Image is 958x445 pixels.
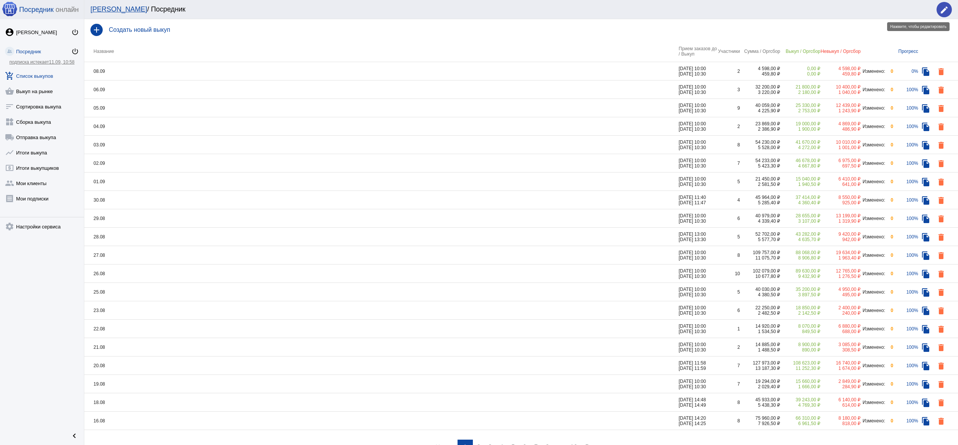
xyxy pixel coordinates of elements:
[90,5,147,13] a: [PERSON_NAME]
[921,233,930,242] mat-icon: file_copy
[679,264,717,283] td: [DATE] 10:00 [DATE] 10:30
[893,80,918,99] td: 100%
[5,71,14,80] mat-icon: add_shopping_cart
[886,271,893,276] div: 0
[679,41,717,62] th: Прием заказов до / Выкуп
[861,289,886,295] div: Изменено:
[740,126,780,132] div: 2 386,90 ₽
[740,200,780,205] div: 5 285,40 ₽
[820,66,861,71] div: 4 598,00 ₽
[921,306,930,315] mat-icon: file_copy
[780,310,820,316] div: 2 142,50 ₽
[740,384,780,389] div: 2 029,40 ₽
[717,154,740,172] td: 7
[886,87,893,92] div: 0
[740,176,780,182] div: 21 450,00 ₽
[780,366,820,371] div: 11 252,30 ₽
[740,360,780,366] div: 127 973,00 ₽
[886,253,893,258] div: 0
[780,41,820,62] th: Выкуп / Оргсбор
[780,274,820,279] div: 9 432,90 ₽
[893,154,918,172] td: 100%
[740,232,780,237] div: 52 702,00 ₽
[740,329,780,334] div: 1 534,50 ₽
[717,136,740,154] td: 8
[937,251,946,260] mat-icon: delete
[861,142,886,148] div: Изменено:
[937,325,946,334] mat-icon: delete
[937,177,946,187] mat-icon: delete
[740,158,780,163] div: 54 233,00 ₽
[820,292,861,297] div: 495,00 ₽
[893,41,918,62] th: Прогресс
[886,308,893,313] div: 0
[780,200,820,205] div: 4 360,40 ₽
[740,347,780,353] div: 1 488,50 ₽
[717,393,740,412] td: 8
[937,306,946,315] mat-icon: delete
[84,338,679,356] td: 21.08
[780,237,820,242] div: 4 635,70 ₽
[886,381,893,387] div: 0
[84,356,679,375] td: 20.08
[861,253,886,258] div: Изменено:
[780,90,820,95] div: 2 180,00 ₽
[780,232,820,237] div: 43 282,00 ₽
[886,105,893,111] div: 0
[84,136,679,154] td: 03.09
[780,126,820,132] div: 1 900,00 ₽
[740,218,780,224] div: 4 339,40 ₽
[886,326,893,332] div: 0
[84,264,679,283] td: 26.08
[921,122,930,131] mat-icon: file_copy
[740,90,780,95] div: 3 220,00 ₽
[937,417,946,426] mat-icon: delete
[5,87,14,96] mat-icon: shopping_basket
[820,232,861,237] div: 9 420,00 ₽
[679,99,717,117] td: [DATE] 10:00 [DATE] 10:30
[921,380,930,389] mat-icon: file_copy
[717,283,740,301] td: 5
[937,288,946,297] mat-icon: delete
[5,194,14,203] mat-icon: receipt
[921,85,930,95] mat-icon: file_copy
[921,398,930,407] mat-icon: file_copy
[893,264,918,283] td: 100%
[780,305,820,310] div: 18 850,00 ₽
[893,283,918,301] td: 100%
[16,30,71,35] div: [PERSON_NAME]
[780,108,820,113] div: 2 753,00 ₽
[886,179,893,184] div: 0
[679,283,717,301] td: [DATE] 10:00 [DATE] 10:30
[820,274,861,279] div: 1 276,50 ₽
[937,361,946,371] mat-icon: delete
[84,246,679,264] td: 27.08
[740,366,780,371] div: 13 187,30 ₽
[5,148,14,157] mat-icon: show_chart
[820,103,861,108] div: 12 439,00 ₽
[861,87,886,92] div: Изменено:
[820,182,861,187] div: 641,00 ₽
[780,182,820,187] div: 1 940,50 ₽
[820,342,861,347] div: 3 085,00 ₽
[893,209,918,228] td: 100%
[5,133,14,142] mat-icon: local_shipping
[740,397,780,402] div: 45 933,00 ₽
[780,379,820,384] div: 15 660,00 ₽
[740,323,780,329] div: 14 920,00 ₽
[780,268,820,274] div: 89 630,00 ₽
[679,320,717,338] td: [DATE] 10:00 [DATE] 10:30
[893,375,918,393] td: 100%
[893,393,918,412] td: 100%
[886,363,893,368] div: 0
[717,412,740,430] td: 8
[820,90,861,95] div: 1 040,00 ₽
[820,237,861,242] div: 942,00 ₽
[861,69,886,74] div: Изменено:
[740,195,780,200] div: 45 964,00 ₽
[740,292,780,297] div: 4 380,50 ₽
[780,163,820,169] div: 4 667,80 ₽
[84,283,679,301] td: 25.08
[84,412,679,430] td: 16.08
[937,104,946,113] mat-icon: delete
